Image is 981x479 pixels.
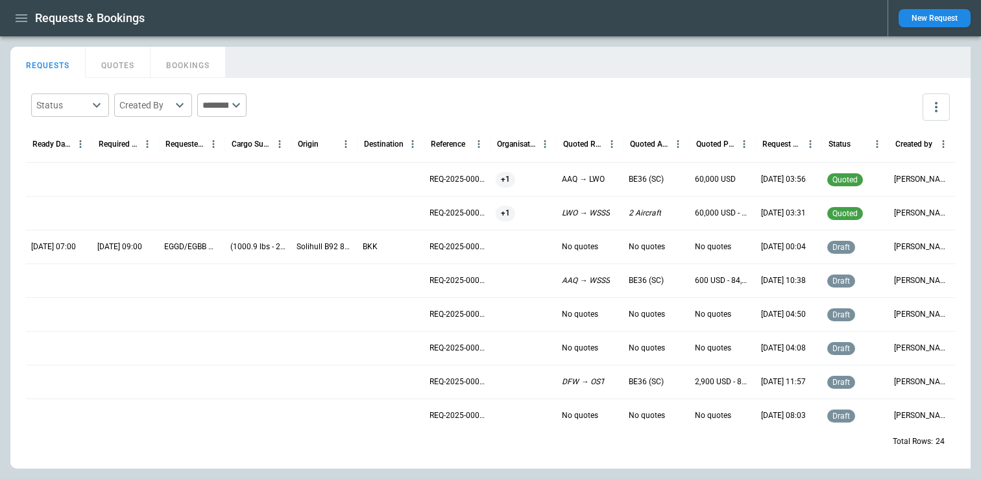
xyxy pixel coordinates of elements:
button: Status column menu [869,136,886,153]
p: Ben Jeater [894,309,950,320]
button: Cargo Summary column menu [271,136,288,153]
p: No quotes [629,343,665,354]
p: 60,000 USD [695,174,736,185]
p: 08/08/2025 03:56 [761,174,806,185]
button: BOOKINGS [151,47,226,78]
p: No quotes [562,343,598,354]
p: REQ-2025-000023 [430,208,485,219]
span: +1 [496,197,515,230]
div: Ready Date & Time (UTC-05:00) [32,140,72,149]
p: REQ-2025-000017 [430,410,485,421]
span: quoted [830,175,860,184]
p: 08/07/2025 04:50 [761,309,806,320]
p: 08/08/2025 03:31 [761,208,806,219]
p: No quotes [695,343,731,354]
p: 10/28/2025 09:00 [97,241,142,252]
p: 600 USD - 84,500 USD [695,275,751,286]
p: Aliona Newkkk Luti [894,174,950,185]
button: Reference column menu [470,136,487,153]
p: Aliona Newkkk Luti [894,208,950,219]
p: No quotes [629,241,665,252]
p: 2,900 USD - 81,600 USD [695,376,751,387]
button: Ready Date & Time (UTC-05:00) column menu [72,136,89,153]
button: Required Date & Time (UTC-05:00) column menu [139,136,156,153]
button: Requested Route column menu [205,136,222,153]
button: Organisation column menu [537,136,553,153]
p: REQ-2025-000021 [430,275,485,286]
p: No quotes [562,309,598,320]
p: BE36 (SC) [629,275,664,286]
button: QUOTES [86,47,151,78]
span: quoted [830,209,860,218]
p: No quotes [695,241,731,252]
p: 06/23/2025 08:03 [761,410,806,421]
p: No quotes [562,410,598,421]
p: Aliona Newkkk Luti [894,241,950,252]
p: BKK [363,241,378,252]
span: draft [830,310,853,319]
p: Aliona Newkkk Luti [894,376,950,387]
div: Status [36,99,88,112]
span: +1 [496,163,515,196]
span: draft [830,378,853,387]
p: 07/03/2025 04:08 [761,343,806,354]
p: 08/08/2025 00:04 [761,241,806,252]
div: Origin [298,140,319,149]
div: Status [829,140,851,149]
p: 07/02/2025 11:57 [761,376,806,387]
p: REQ-2025-000024 [430,174,485,185]
span: draft [830,243,853,252]
div: Destination [364,140,404,149]
p: EGGD/EGBB → VTBS [164,241,220,252]
p: AAQ → LWO [562,174,605,185]
button: Quoted Route column menu [603,136,620,153]
p: No quotes [629,309,665,320]
p: Aliona Newkkk Luti [894,275,950,286]
div: Request Created At (UTC-05:00) [762,140,802,149]
p: Aliona Newkkk Luti [894,343,950,354]
p: REQ-2025-000022 [430,241,485,252]
div: Quoted Price [696,140,736,149]
span: draft [830,276,853,286]
div: Required Date & Time (UTC-05:00) [99,140,138,149]
div: Cargo Summary [232,140,271,149]
button: Created by column menu [935,136,952,153]
div: Quoted Aircraft [630,140,670,149]
p: Total Rows: [893,436,933,447]
p: Aliona Newkkk Luti [894,410,950,421]
p: REQ-2025-000018 [430,376,485,387]
span: draft [830,344,853,353]
p: BE36 (SC) [629,174,664,185]
p: 60,000 USD - 101,600 USD [695,208,751,219]
div: Created by [895,140,932,149]
div: Organisation [497,140,537,149]
p: 10/27/2025 07:00 [31,241,76,252]
h1: Requests & Bookings [35,10,145,26]
p: REQ-2025-000019 [430,343,485,354]
button: Origin column menu [337,136,354,153]
button: Quoted Price column menu [736,136,753,153]
button: New Request [899,9,971,27]
div: Quoted Route [563,140,603,149]
div: Reference [431,140,465,149]
p: DFW → OST [562,376,605,387]
p: (1000.9 lbs - 2 m³) Perishables [230,241,286,252]
button: Quoted Aircraft column menu [670,136,686,153]
button: more [923,93,950,121]
p: REQ-2025-000020 [430,309,485,320]
p: 2 Aircraft [629,208,661,219]
p: Solihull B92 8NW [297,241,352,252]
div: Requested Route [165,140,205,149]
p: No quotes [629,410,665,421]
button: Request Created At (UTC-05:00) column menu [802,136,819,153]
p: No quotes [695,309,731,320]
span: draft [830,411,853,421]
button: REQUESTS [10,47,86,78]
p: 24 [936,436,945,447]
div: Created By [119,99,171,112]
p: BE36 (SC) [629,376,664,387]
button: Destination column menu [404,136,421,153]
p: LWO → WSSS [562,208,610,219]
p: 08/07/2025 10:38 [761,275,806,286]
p: AAQ → WSSS [562,275,610,286]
